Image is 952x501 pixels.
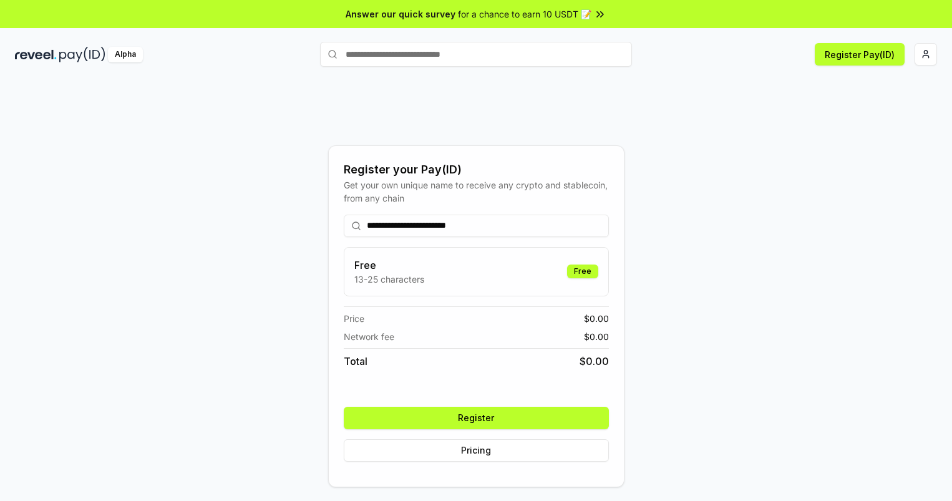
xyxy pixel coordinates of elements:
[815,43,905,66] button: Register Pay(ID)
[59,47,105,62] img: pay_id
[584,330,609,343] span: $ 0.00
[346,7,455,21] span: Answer our quick survey
[567,265,598,278] div: Free
[15,47,57,62] img: reveel_dark
[344,407,609,429] button: Register
[580,354,609,369] span: $ 0.00
[344,312,364,325] span: Price
[344,178,609,205] div: Get your own unique name to receive any crypto and stablecoin, from any chain
[344,161,609,178] div: Register your Pay(ID)
[584,312,609,325] span: $ 0.00
[354,273,424,286] p: 13-25 characters
[344,330,394,343] span: Network fee
[344,354,367,369] span: Total
[344,439,609,462] button: Pricing
[458,7,591,21] span: for a chance to earn 10 USDT 📝
[108,47,143,62] div: Alpha
[354,258,424,273] h3: Free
